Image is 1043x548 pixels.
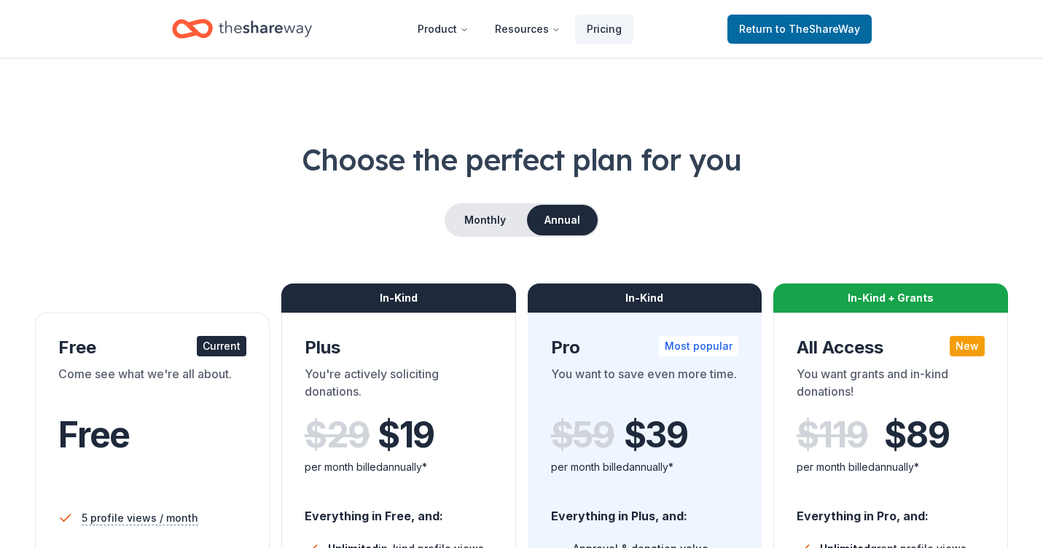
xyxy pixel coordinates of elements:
div: Most popular [659,336,738,356]
button: Annual [527,205,598,235]
div: You're actively soliciting donations. [305,365,493,406]
div: All Access [797,336,985,359]
div: Everything in Pro, and: [797,495,985,525]
a: Returnto TheShareWay [727,15,872,44]
div: Free [58,336,246,359]
div: New [950,336,985,356]
nav: Main [406,12,633,46]
span: to TheShareWay [776,23,860,35]
a: Pricing [575,15,633,44]
div: per month billed annually* [797,458,985,476]
button: Resources [483,15,572,44]
span: $ 89 [884,415,949,455]
div: Pro [551,336,739,359]
button: Product [406,15,480,44]
div: per month billed annually* [305,458,493,476]
div: Come see what we're all about. [58,365,246,406]
div: per month billed annually* [551,458,739,476]
div: In-Kind + Grants [773,283,1008,313]
span: Return [739,20,860,38]
span: Free [58,413,130,456]
h1: Choose the perfect plan for you [35,139,1008,180]
button: Monthly [446,205,524,235]
div: Current [197,336,246,356]
span: 5 profile views / month [82,509,198,527]
span: $ 19 [378,415,434,455]
div: You want grants and in-kind donations! [797,365,985,406]
div: Everything in Plus, and: [551,495,739,525]
div: Plus [305,336,493,359]
div: Everything in Free, and: [305,495,493,525]
span: $ 39 [624,415,688,455]
div: In-Kind [528,283,762,313]
div: In-Kind [281,283,516,313]
div: You want to save even more time. [551,365,739,406]
a: Home [172,12,312,46]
